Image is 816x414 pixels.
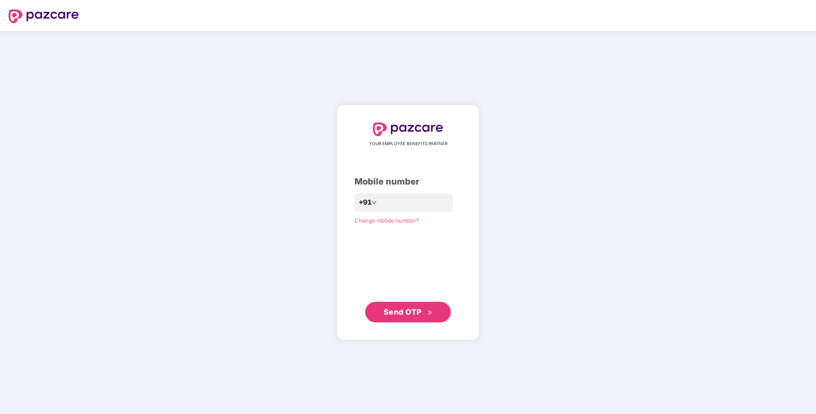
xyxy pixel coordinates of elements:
[369,140,447,147] span: YOUR EMPLOYEE BENEFITS PARTNER
[9,9,79,23] img: logo
[365,302,451,322] button: Send OTPdouble-right
[372,200,377,205] span: down
[354,217,419,224] a: Change mobile number?
[359,197,372,208] span: +91
[427,310,433,316] span: double-right
[354,175,462,188] div: Mobile number
[373,122,443,136] img: logo
[384,307,422,316] span: Send OTP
